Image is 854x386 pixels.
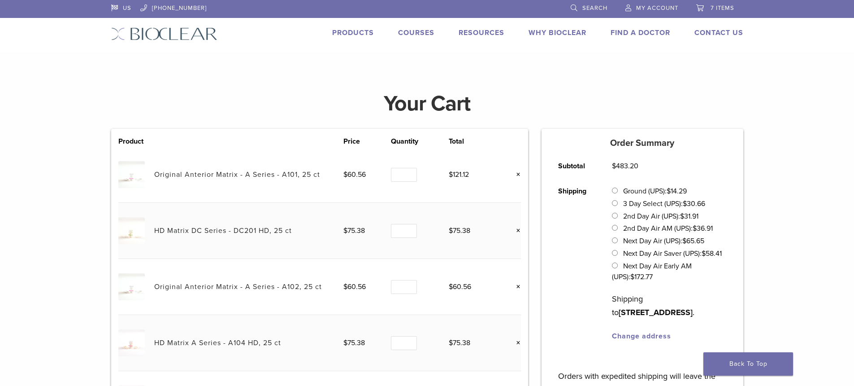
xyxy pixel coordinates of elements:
[630,272,653,281] bdi: 172.77
[343,282,347,291] span: $
[703,352,793,376] a: Back To Top
[449,338,453,347] span: $
[449,226,470,235] bdi: 75.38
[612,262,691,281] label: Next Day Air Early AM (UPS):
[104,93,750,114] h1: Your Cart
[682,237,686,246] span: $
[118,136,154,147] th: Product
[391,136,449,147] th: Quantity
[343,282,366,291] bdi: 60.56
[509,281,521,293] a: Remove this item
[449,170,453,179] span: $
[111,27,217,40] img: Bioclear
[509,225,521,237] a: Remove this item
[630,272,634,281] span: $
[680,212,684,221] span: $
[683,199,687,208] span: $
[542,138,743,149] h5: Order Summary
[623,249,722,258] label: Next Day Air Saver (UPS):
[343,170,347,179] span: $
[680,212,698,221] bdi: 31.91
[711,4,734,12] span: 7 items
[683,199,705,208] bdi: 30.66
[449,170,469,179] bdi: 121.12
[582,4,607,12] span: Search
[118,273,145,300] img: Original Anterior Matrix - A Series - A102, 25 ct
[612,162,616,171] span: $
[343,338,347,347] span: $
[449,282,471,291] bdi: 60.56
[154,170,320,179] a: Original Anterior Matrix - A Series - A101, 25 ct
[343,136,391,147] th: Price
[636,4,678,12] span: My Account
[619,307,693,317] strong: [STREET_ADDRESS]
[623,224,713,233] label: 2nd Day Air AM (UPS):
[509,169,521,180] a: Remove this item
[623,187,687,196] label: Ground (UPS):
[343,226,365,235] bdi: 75.38
[693,224,713,233] bdi: 36.91
[694,28,743,37] a: Contact Us
[623,237,704,246] label: Next Day Air (UPS):
[529,28,586,37] a: Why Bioclear
[343,226,347,235] span: $
[343,338,365,347] bdi: 75.38
[693,224,697,233] span: $
[449,226,453,235] span: $
[612,292,726,319] p: Shipping to .
[332,28,374,37] a: Products
[612,332,671,341] a: Change address
[702,249,722,258] bdi: 58.41
[449,282,453,291] span: $
[667,187,687,196] bdi: 14.29
[611,28,670,37] a: Find A Doctor
[449,136,496,147] th: Total
[118,161,145,188] img: Original Anterior Matrix - A Series - A101, 25 ct
[154,282,322,291] a: Original Anterior Matrix - A Series - A102, 25 ct
[343,170,366,179] bdi: 60.56
[548,179,602,349] th: Shipping
[667,187,671,196] span: $
[154,338,281,347] a: HD Matrix A Series - A104 HD, 25 ct
[548,154,602,179] th: Subtotal
[612,162,638,171] bdi: 483.20
[118,329,145,356] img: HD Matrix A Series - A104 HD, 25 ct
[702,249,706,258] span: $
[459,28,504,37] a: Resources
[623,199,705,208] label: 3 Day Select (UPS):
[154,226,292,235] a: HD Matrix DC Series - DC201 HD, 25 ct
[682,237,704,246] bdi: 65.65
[118,217,145,244] img: HD Matrix DC Series - DC201 HD, 25 ct
[449,338,470,347] bdi: 75.38
[509,337,521,349] a: Remove this item
[398,28,434,37] a: Courses
[623,212,698,221] label: 2nd Day Air (UPS):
